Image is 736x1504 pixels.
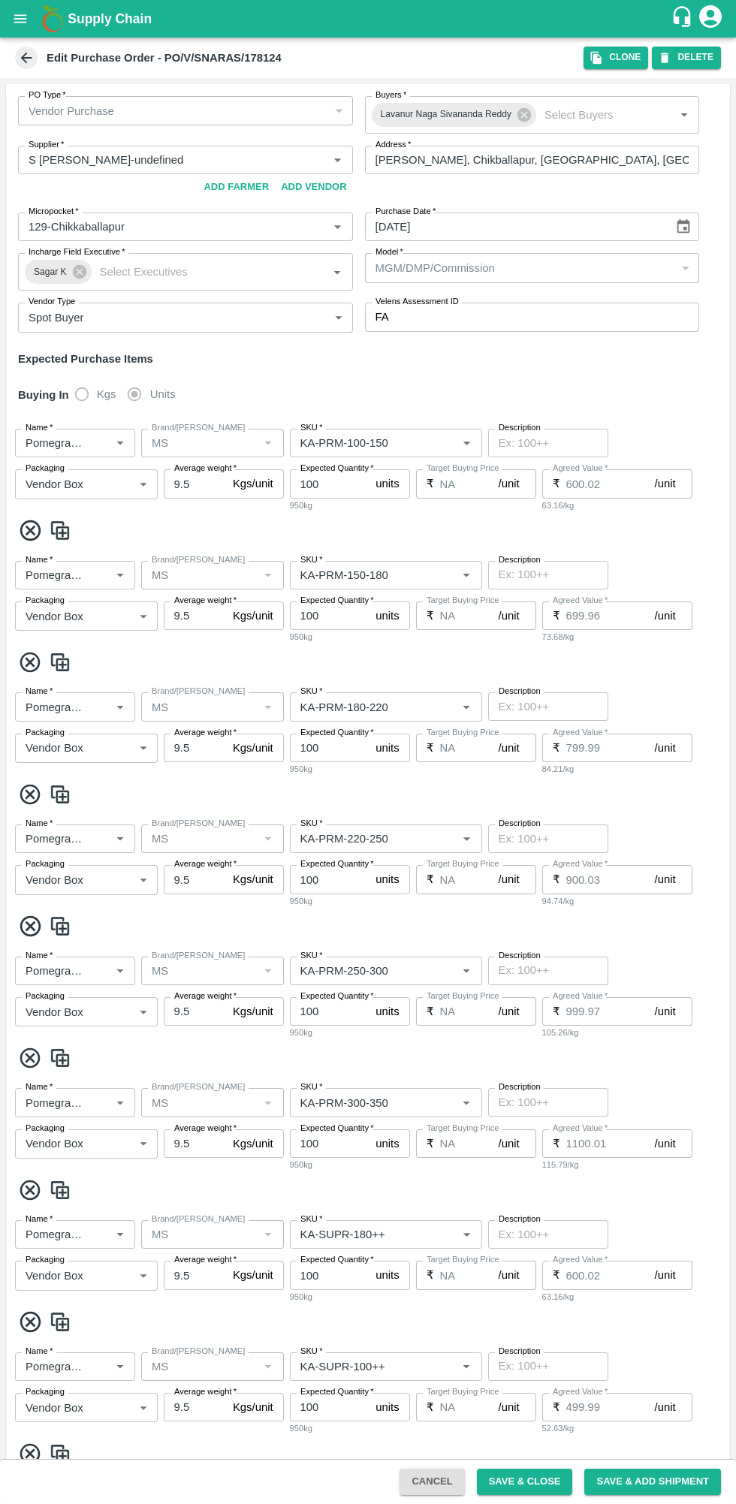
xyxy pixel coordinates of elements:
div: 115.79/kg [542,1158,692,1171]
label: Micropocket [29,206,79,218]
input: 0 [290,469,370,498]
label: Agreed Value [553,1123,608,1135]
label: Description [499,1213,541,1225]
span: Units [150,386,176,402]
label: Average weight [174,1123,237,1135]
button: Open [110,829,130,848]
label: Average weight [174,595,237,607]
p: FA [376,309,389,325]
div: 950kg [290,762,410,776]
label: Brand/[PERSON_NAME] [152,686,245,698]
input: 0.0 [440,1393,499,1421]
input: 0.0 [164,1129,227,1158]
strong: Expected Purchase Items [18,353,153,365]
p: ₹ [553,871,560,888]
label: Average weight [174,1254,237,1266]
label: Expected Quantity [300,1123,374,1135]
input: Create Brand/Marka [146,565,255,585]
label: Description [499,818,541,830]
p: ₹ [553,607,560,624]
label: SKU [300,950,322,962]
p: ₹ [427,740,434,756]
button: Open [457,433,476,453]
label: Packaging [26,595,65,607]
label: Target Buying Price [427,463,499,475]
label: Address [376,139,411,151]
label: SKU [300,818,322,830]
button: Open [110,1357,130,1376]
label: Name [26,1213,53,1225]
label: SKU [300,554,322,566]
p: MGM/DMP/Commission [376,260,495,276]
input: Name [20,697,86,716]
b: Edit Purchase Order - PO/V/SNARAS/178124 [47,52,282,64]
img: CloneIcon [49,518,71,543]
label: Packaging [26,858,65,870]
input: 0.0 [164,1261,227,1289]
label: Target Buying Price [427,595,499,607]
p: units [376,1399,399,1415]
label: Brand/[PERSON_NAME] [152,554,245,566]
p: Kgs/unit [233,607,273,624]
input: 0 [290,1129,370,1158]
button: DELETE [652,47,721,68]
label: Description [499,686,541,698]
button: Open [457,1357,476,1376]
input: SKU [294,433,433,453]
input: Select Buyers [538,105,650,125]
input: 0.0 [164,601,227,630]
button: Save & Add Shipment [584,1469,721,1495]
input: 0.0 [164,734,227,762]
label: Average weight [174,463,237,475]
input: SKU [294,1093,433,1112]
div: 950kg [290,894,410,908]
input: 0.0 [440,865,499,894]
label: Buyers [376,89,406,101]
label: Agreed Value [553,1254,608,1266]
button: Open [457,961,476,981]
p: /unit [499,607,520,624]
input: 0.0 [566,601,655,630]
label: Description [499,554,541,566]
input: 0.0 [440,1261,499,1289]
input: 0.0 [566,1261,655,1289]
input: 0.0 [566,1393,655,1421]
p: /unit [499,1399,520,1415]
div: 84.21/kg [542,762,692,776]
p: Vendor Box [26,1267,83,1284]
input: Create Brand/Marka [146,697,255,716]
button: Add Vendor [275,174,352,200]
p: Vendor Box [26,1004,83,1020]
p: ₹ [553,740,560,756]
p: Vendor Box [26,740,83,756]
input: Name [20,961,86,981]
label: Packaging [26,1123,65,1135]
label: Expected Quantity [300,990,374,1002]
p: ₹ [427,475,434,492]
label: SKU [300,1081,322,1093]
label: SKU [300,1213,322,1225]
p: ₹ [427,1135,434,1152]
input: 0.0 [566,469,655,498]
button: Open [457,1225,476,1244]
img: CloneIcon [49,1310,71,1334]
label: Velens Assessment ID [376,296,459,308]
label: Target Buying Price [427,1254,499,1266]
p: units [376,1267,399,1283]
div: 950kg [290,630,410,643]
label: Expected Quantity [300,463,374,475]
p: /unit [655,475,676,492]
button: Open [110,1093,130,1112]
label: Vendor Type [29,296,75,308]
p: ₹ [553,1135,560,1152]
p: /unit [499,871,520,888]
img: CloneIcon [49,1046,71,1071]
p: units [376,475,399,492]
label: Name [26,1081,53,1093]
img: logo [38,4,68,34]
p: Kgs/unit [233,740,273,756]
h6: Buying In [12,379,75,411]
span: Kgs [97,386,116,402]
label: PO Type [29,89,66,101]
button: Open [110,565,130,585]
